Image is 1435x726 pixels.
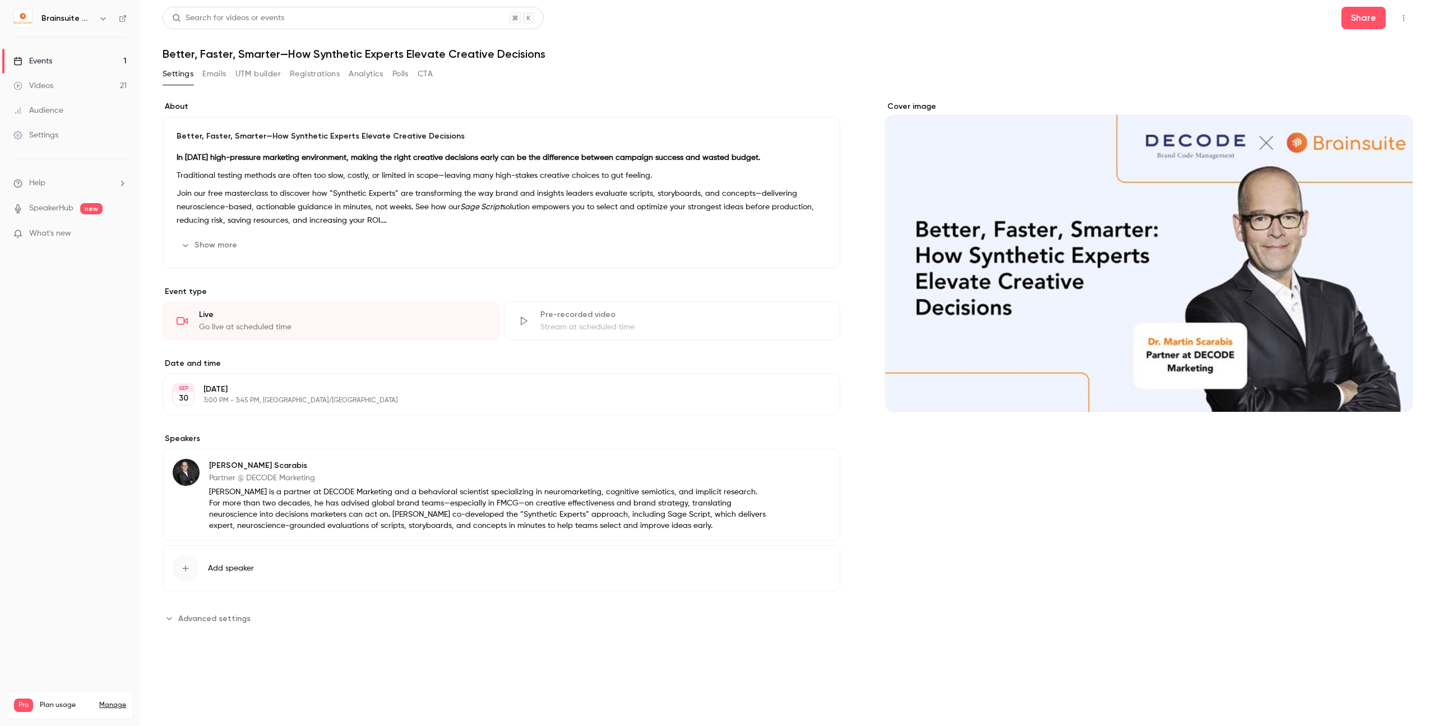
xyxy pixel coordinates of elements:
p: [PERSON_NAME] Scarabis [209,460,767,471]
button: Share [1341,7,1386,29]
p: Better, Faster, Smarter—How Synthetic Experts Elevate Creative Decisions [177,131,826,142]
p: Traditional testing methods are often too slow, costly, or limited in scope—leaving many high-sta... [177,169,826,182]
button: Add speaker [163,545,840,591]
div: Events [13,56,52,67]
p: 3:00 PM - 3:45 PM, [GEOGRAPHIC_DATA]/[GEOGRAPHIC_DATA] [203,396,781,405]
span: new [80,203,103,214]
p: 30 [179,393,188,404]
button: Show more [177,236,244,254]
div: Audience [13,105,63,116]
div: Go live at scheduled time [199,321,485,333]
h1: Better, Faster, Smarter—How Synthetic Experts Elevate Creative Decisions [163,47,1413,61]
p: Join our free masterclass to discover how “Synthetic Experts” are transforming the way brand and ... [177,187,826,227]
img: Dr. Martin Scarabis [173,459,200,486]
span: What's new [29,228,71,240]
button: Advanced settings [163,609,257,627]
div: LiveGo live at scheduled time [163,302,499,340]
img: Brainsuite Webinars [14,10,32,27]
button: Polls [392,65,409,83]
div: Live [199,309,485,320]
em: Sage Script [460,203,502,211]
strong: In [DATE] high-pressure marketing environment, making the right creative decisions early can be t... [177,154,760,162]
button: Emails [202,65,226,83]
label: Date and time [163,358,840,369]
div: Pre-recorded video [540,309,827,320]
li: help-dropdown-opener [13,177,127,189]
span: Plan usage [40,701,92,710]
div: Settings [13,130,58,141]
a: SpeakerHub [29,203,73,214]
div: Stream at scheduled time [540,321,827,333]
label: Cover image [885,101,1413,112]
button: UTM builder [235,65,281,83]
section: Advanced settings [163,609,840,627]
button: Analytics [349,65,383,83]
p: Partner @ DECODE Marketing [209,472,767,484]
p: [PERSON_NAME] is a partner at DECODE Marketing and a behavioral scientist specializing in neuroma... [209,486,767,531]
iframe: Noticeable Trigger [113,229,127,239]
label: About [163,101,840,112]
label: Speakers [163,433,840,444]
button: Registrations [290,65,340,83]
div: Dr. Martin Scarabis[PERSON_NAME] ScarabisPartner @ DECODE Marketing[PERSON_NAME] is a partner at ... [163,449,840,541]
a: Manage [99,701,126,710]
span: Advanced settings [178,613,251,624]
h6: Brainsuite Webinars [41,13,94,24]
p: Event type [163,286,840,297]
p: [DATE] [203,384,781,395]
section: Cover image [885,101,1413,412]
span: Add speaker [208,563,254,574]
div: SEP [173,384,193,392]
span: Pro [14,699,33,712]
button: Settings [163,65,193,83]
span: Help [29,177,45,189]
button: CTA [418,65,433,83]
div: Videos [13,80,53,91]
div: Search for videos or events [172,12,284,24]
div: Pre-recorded videoStream at scheduled time [504,302,841,340]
